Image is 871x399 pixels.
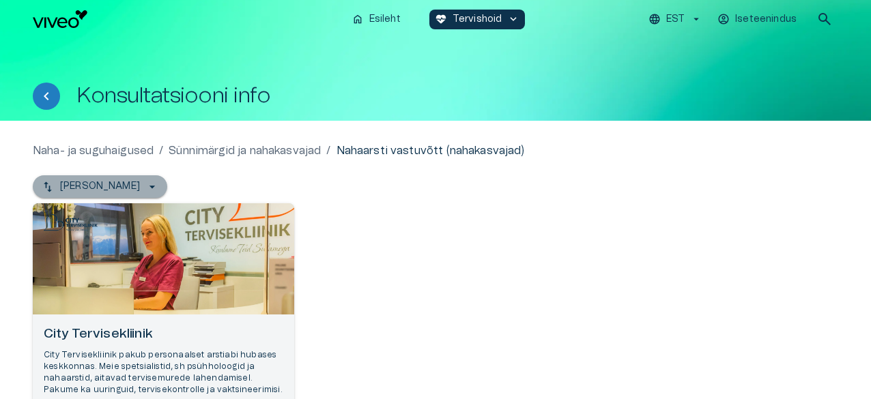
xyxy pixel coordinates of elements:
img: Viveo logo [33,10,87,28]
p: Nahaarsti vastuvõtt (nahakasvajad) [337,143,525,159]
span: home [352,13,364,25]
span: search [816,11,833,27]
p: Iseteenindus [735,12,797,27]
button: EST [646,10,704,29]
p: Esileht [369,12,401,27]
a: Sünnimärgid ja nahakasvajad [169,143,321,159]
h1: Konsultatsiooni info [76,84,270,108]
p: Tervishoid [453,12,502,27]
span: ecg_heart [435,13,447,25]
button: Iseteenindus [715,10,800,29]
button: ecg_heartTervishoidkeyboard_arrow_down [429,10,526,29]
button: [PERSON_NAME] [33,175,167,198]
button: Tagasi [33,83,60,110]
p: EST [666,12,685,27]
h6: City Tervisekliinik [44,325,283,344]
p: [PERSON_NAME] [60,179,140,194]
button: homeEsileht [346,10,408,29]
span: keyboard_arrow_down [507,13,519,25]
button: open search modal [811,5,838,33]
p: / [326,143,330,159]
a: Navigate to homepage [33,10,341,28]
img: City Tervisekliinik logo [43,213,98,232]
a: Naha- ja suguhaigused [33,143,154,159]
p: / [159,143,163,159]
p: City Tervisekliinik pakub personaalset arstiabi hubases keskkonnas. Meie spetsialistid, sh psühho... [44,349,283,396]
